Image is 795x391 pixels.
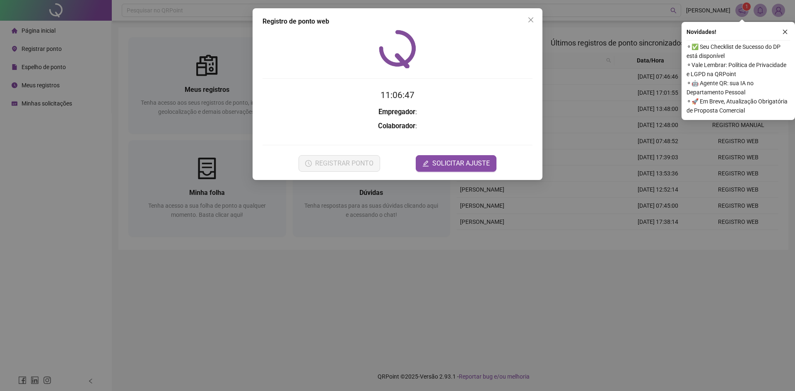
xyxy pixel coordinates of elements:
button: Close [524,13,537,26]
span: close [782,29,788,35]
time: 11:06:47 [381,90,414,100]
strong: Colaborador [378,122,415,130]
strong: Empregador [378,108,415,116]
img: QRPoint [379,30,416,68]
span: Novidades ! [687,27,716,36]
h3: : [263,107,532,118]
h3: : [263,121,532,132]
button: editSOLICITAR AJUSTE [416,155,496,172]
span: ⚬ 🚀 Em Breve, Atualização Obrigatória de Proposta Comercial [687,97,790,115]
span: edit [422,160,429,167]
span: SOLICITAR AJUSTE [432,158,490,168]
span: ⚬ 🤖 Agente QR: sua IA no Departamento Pessoal [687,79,790,97]
span: ⚬ ✅ Seu Checklist de Sucesso do DP está disponível [687,42,790,60]
div: Registro de ponto web [263,17,532,26]
span: close [528,17,534,23]
span: ⚬ Vale Lembrar: Política de Privacidade e LGPD na QRPoint [687,60,790,79]
button: REGISTRAR PONTO [299,155,380,172]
